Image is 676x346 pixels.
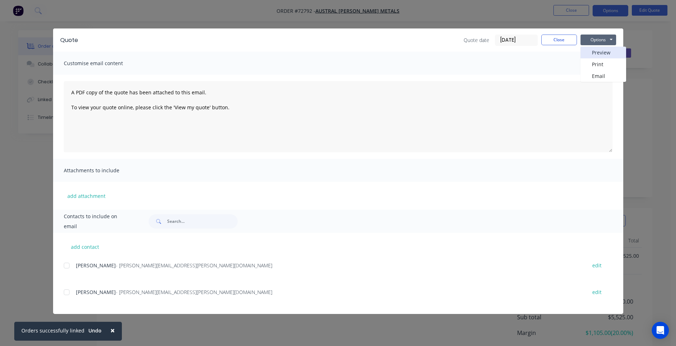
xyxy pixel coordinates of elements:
[116,262,272,269] span: - [PERSON_NAME][EMAIL_ADDRESS][PERSON_NAME][DOMAIN_NAME]
[64,58,142,68] span: Customise email content
[580,58,626,70] button: Print
[110,325,115,335] span: ×
[64,81,613,152] textarea: A PDF copy of the quote has been attached to this email. To view your quote online, please click ...
[167,214,238,229] input: Search...
[588,287,606,297] button: edit
[21,327,84,334] div: Orders successfully linked
[60,36,78,44] div: Quote
[76,262,116,269] span: [PERSON_NAME]
[580,35,616,45] button: Options
[76,289,116,295] span: [PERSON_NAME]
[588,261,606,270] button: edit
[64,211,131,231] span: Contacts to include on email
[464,36,489,44] span: Quote date
[84,325,105,336] button: Undo
[116,289,272,295] span: - [PERSON_NAME][EMAIL_ADDRESS][PERSON_NAME][DOMAIN_NAME]
[103,322,122,339] button: Close
[64,241,107,252] button: add contact
[652,322,669,339] div: Open Intercom Messenger
[580,70,626,82] button: Email
[64,166,142,175] span: Attachments to include
[580,47,626,58] button: Preview
[541,35,577,45] button: Close
[64,190,109,201] button: add attachment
